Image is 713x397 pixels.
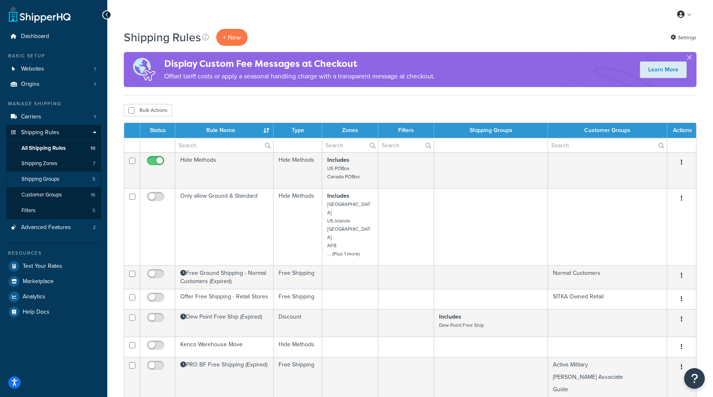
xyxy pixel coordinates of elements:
td: Offer Free Shipping - Retail Stores [175,289,274,309]
span: Shipping Rules [21,129,59,136]
div: Manage Shipping [6,100,101,107]
span: 16 [91,191,95,198]
span: Test Your Rates [23,263,62,270]
td: SITKA Owned Retail [548,289,667,309]
td: Kenco Warehouse Move [175,337,274,357]
small: US POBox Canada POBox [327,165,360,180]
span: Customer Groups [21,191,62,198]
a: Learn More [640,61,687,78]
th: Type [274,123,322,138]
th: Filters [378,123,434,138]
div: Basic Setup [6,52,101,59]
a: Filters 5 [6,203,101,218]
span: Marketplace [23,278,54,285]
span: All Shipping Rules [21,145,66,152]
li: All Shipping Rules [6,141,101,156]
p: Offset tariff costs or apply a seasonal handling charge with a transparent message at checkout. [164,71,435,82]
small: [GEOGRAPHIC_DATA] US Islands [GEOGRAPHIC_DATA] AFB ... (Plus 1 more) [327,201,371,258]
li: Customer Groups [6,187,101,203]
div: Resources [6,250,101,257]
h1: Shipping Rules [124,29,201,45]
span: 7 [93,160,95,167]
input: Search [175,138,273,152]
span: Help Docs [23,309,50,316]
li: Shipping Rules [6,125,101,219]
input: Search [548,138,667,152]
th: Shipping Groups [434,123,548,138]
th: Status [140,123,175,138]
span: 10 [90,145,95,152]
a: ShipperHQ Home [9,6,71,23]
a: Marketplace [6,274,101,289]
span: 2 [93,224,96,231]
li: Shipping Groups [6,172,101,187]
strong: Includes [327,191,349,200]
td: Only allow Ground & Standard [175,188,274,265]
span: Origins [21,81,40,88]
span: 1 [94,81,96,88]
a: Websites 1 [6,61,101,77]
a: Settings [671,32,696,43]
th: Customer Groups [548,123,667,138]
a: Help Docs [6,305,101,319]
td: Free Ground Shipping - Normal Customers (Expired) [175,265,274,289]
h4: Display Custom Fee Messages at Checkout [164,57,435,71]
button: Open Resource Center [684,368,705,389]
th: Zones [322,123,378,138]
strong: Includes [439,312,461,321]
a: Advanced Features 2 [6,220,101,235]
td: Discount [274,309,322,337]
span: 1 [94,113,96,121]
a: Test Your Rates [6,259,101,274]
a: Shipping Groups 5 [6,172,101,187]
small: Dew Point Free Ship [439,321,484,329]
td: Dew Point Free Ship (Expired) [175,309,274,337]
a: Carriers 1 [6,109,101,125]
p: + New [216,29,248,46]
td: Free Shipping [274,265,322,289]
td: Hide Methods [274,152,322,188]
img: duties-banner-06bc72dcb5fe05cb3f9472aba00be2ae8eb53ab6f0d8bb03d382ba314ac3c341.png [124,52,164,87]
span: Analytics [23,293,45,300]
li: Advanced Features [6,220,101,235]
a: Dashboard [6,29,101,44]
p: [PERSON_NAME] Associate [553,373,662,381]
a: Shipping Rules [6,125,101,140]
th: Rule Name : activate to sort column ascending [175,123,274,138]
span: Carriers [21,113,41,121]
td: Hide Methods [175,152,274,188]
span: 5 [92,176,95,183]
span: 5 [92,207,95,214]
li: Filters [6,203,101,218]
input: Search [378,138,434,152]
span: Shipping Zones [21,160,57,167]
span: 1 [94,66,96,73]
a: All Shipping Rules 10 [6,141,101,156]
span: Filters [21,207,35,214]
li: Websites [6,61,101,77]
input: Search [322,138,378,152]
a: Origins 1 [6,77,101,92]
td: Normal Customers [548,265,667,289]
li: Carriers [6,109,101,125]
span: Dashboard [21,33,49,40]
button: Bulk Actions [124,104,172,116]
span: Advanced Features [21,224,71,231]
a: Shipping Zones 7 [6,156,101,171]
td: Free Shipping [274,289,322,309]
span: Shipping Groups [21,176,59,183]
a: Customer Groups 16 [6,187,101,203]
span: Websites [21,66,44,73]
strong: Includes [327,156,349,164]
li: Origins [6,77,101,92]
th: Actions [667,123,696,138]
li: Shipping Zones [6,156,101,171]
td: Hide Methods [274,337,322,357]
a: Analytics [6,289,101,304]
p: Guide [553,385,662,394]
